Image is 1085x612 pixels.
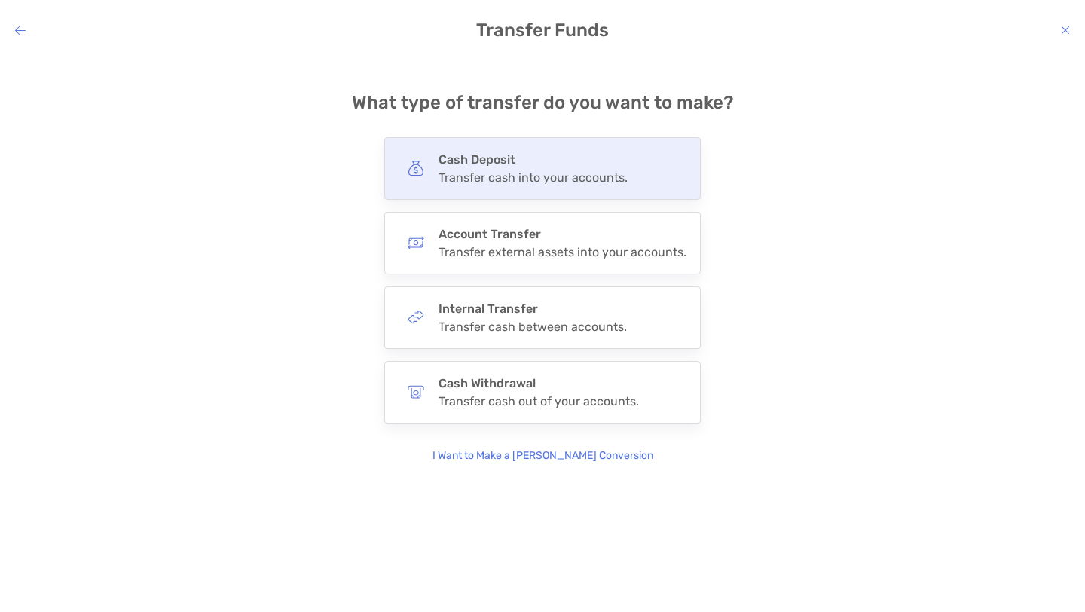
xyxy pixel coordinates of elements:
h4: Cash Withdrawal [439,376,639,390]
img: button icon [408,384,424,400]
h4: What type of transfer do you want to make? [352,92,734,113]
img: button icon [408,234,424,251]
div: Transfer cash out of your accounts. [439,394,639,409]
h4: Internal Transfer [439,301,627,316]
img: button icon [408,160,424,176]
div: Transfer external assets into your accounts. [439,245,686,259]
p: I Want to Make a [PERSON_NAME] Conversion [432,448,653,464]
img: button icon [408,309,424,326]
h4: Account Transfer [439,227,686,241]
div: Transfer cash into your accounts. [439,170,628,185]
div: Transfer cash between accounts. [439,320,627,334]
h4: Cash Deposit [439,152,628,167]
